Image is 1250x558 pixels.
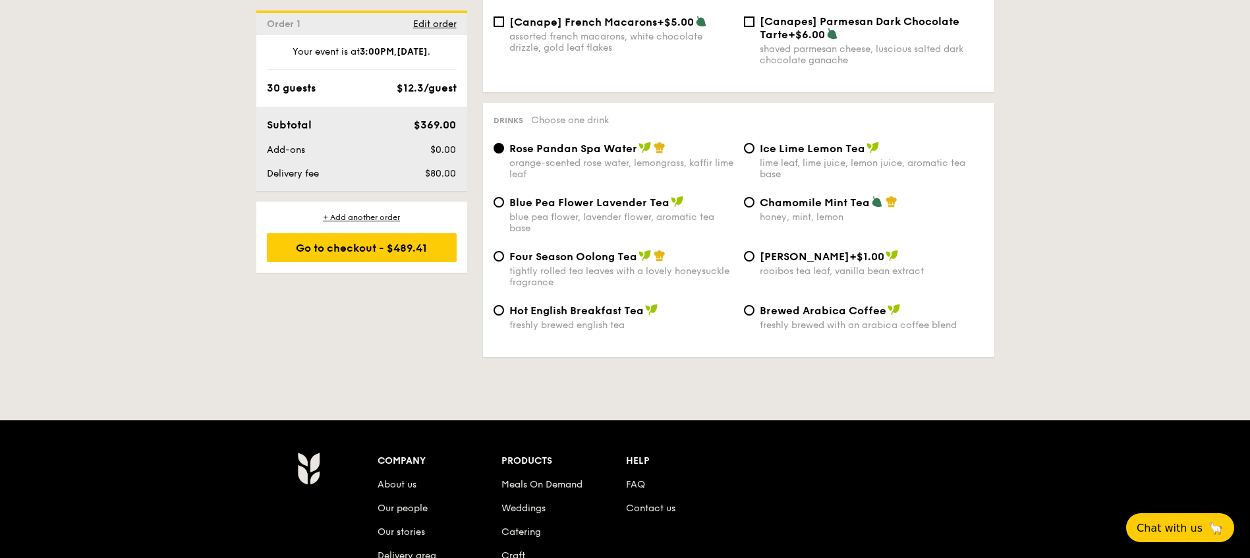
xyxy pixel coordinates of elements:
[494,143,504,153] input: Rose Pandan Spa Waterorange-scented rose water, lemongrass, kaffir lime leaf
[378,526,425,538] a: Our stories
[760,250,849,263] span: [PERSON_NAME]
[744,16,754,27] input: [Canapes] Parmesan Dark Chocolate Tarte+$6.00shaved parmesan cheese, luscious salted dark chocola...
[826,28,838,40] img: icon-vegetarian.fe4039eb.svg
[744,305,754,316] input: Brewed Arabica Coffeefreshly brewed with an arabica coffee blend
[509,304,644,317] span: Hot English Breakfast Tea
[397,80,457,96] div: $12.3/guest
[871,196,883,208] img: icon-vegetarian.fe4039eb.svg
[760,304,886,317] span: Brewed Arabica Coffee
[509,16,657,28] span: [Canape] French Macarons
[267,233,457,262] div: Go to checkout - $489.41
[760,320,984,331] div: freshly brewed with an arabica coffee blend
[494,305,504,316] input: Hot English Breakfast Teafreshly brewed english tea
[1208,520,1224,536] span: 🦙
[297,452,320,485] img: AYc88T3wAAAABJRU5ErkJggg==
[494,116,523,125] span: Drinks
[509,211,733,234] div: blue pea flower, lavender flower, aromatic tea base
[509,157,733,180] div: orange-scented rose water, lemongrass, kaffir lime leaf
[267,119,312,131] span: Subtotal
[494,251,504,262] input: Four Season Oolong Teatightly rolled tea leaves with a lovely honeysuckle fragrance
[267,144,305,155] span: Add-ons
[744,197,754,208] input: Chamomile Mint Teahoney, mint, lemon
[866,142,880,153] img: icon-vegan.f8ff3823.svg
[267,45,457,70] div: Your event is at , .
[744,143,754,153] input: Ice Lime Lemon Tealime leaf, lime juice, lemon juice, aromatic tea base
[509,31,733,53] div: assorted french macarons, white chocolate drizzle, gold leaf flakes
[509,250,637,263] span: Four Season Oolong Tea
[744,251,754,262] input: [PERSON_NAME]+$1.00rooibos tea leaf, vanilla bean extract
[760,265,984,277] div: rooibos tea leaf, vanilla bean extract
[671,196,684,208] img: icon-vegan.f8ff3823.svg
[626,503,675,514] a: Contact us
[267,80,316,96] div: 30 guests
[654,142,666,153] img: icon-chef-hat.a58ddaea.svg
[657,16,694,28] span: +$5.00
[509,142,637,155] span: Rose Pandan Spa Water
[501,503,546,514] a: Weddings
[639,250,652,262] img: icon-vegan.f8ff3823.svg
[626,452,751,470] div: Help
[509,265,733,288] div: tightly rolled tea leaves with a lovely honeysuckle fragrance
[760,142,865,155] span: Ice Lime Lemon Tea
[501,452,626,470] div: Products
[360,46,394,57] strong: 3:00PM
[888,304,901,316] img: icon-vegan.f8ff3823.svg
[760,211,984,223] div: honey, mint, lemon
[639,142,652,153] img: icon-vegan.f8ff3823.svg
[760,43,984,66] div: shaved parmesan cheese, luscious salted dark chocolate ganache
[267,18,306,30] span: Order 1
[267,168,319,179] span: Delivery fee
[788,28,825,41] span: +$6.00
[414,119,456,131] span: $369.00
[849,250,884,263] span: +$1.00
[760,15,959,41] span: [Canapes] Parmesan Dark Chocolate Tarte
[378,503,428,514] a: Our people
[378,452,502,470] div: Company
[531,115,609,126] span: Choose one drink
[509,196,669,209] span: Blue Pea Flower Lavender Tea
[397,46,428,57] strong: [DATE]
[654,250,666,262] img: icon-chef-hat.a58ddaea.svg
[430,144,456,155] span: $0.00
[760,157,984,180] div: lime leaf, lime juice, lemon juice, aromatic tea base
[1137,522,1203,534] span: Chat with us
[425,168,456,179] span: $80.00
[509,320,733,331] div: freshly brewed english tea
[645,304,658,316] img: icon-vegan.f8ff3823.svg
[378,479,416,490] a: About us
[1126,513,1234,542] button: Chat with us🦙
[626,479,645,490] a: FAQ
[695,15,707,27] img: icon-vegetarian.fe4039eb.svg
[886,196,897,208] img: icon-chef-hat.a58ddaea.svg
[501,526,541,538] a: Catering
[267,212,457,223] div: + Add another order
[413,18,457,30] span: Edit order
[494,16,504,27] input: [Canape] French Macarons+$5.00assorted french macarons, white chocolate drizzle, gold leaf flakes
[501,479,582,490] a: Meals On Demand
[760,196,870,209] span: Chamomile Mint Tea
[886,250,899,262] img: icon-vegan.f8ff3823.svg
[494,197,504,208] input: Blue Pea Flower Lavender Teablue pea flower, lavender flower, aromatic tea base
